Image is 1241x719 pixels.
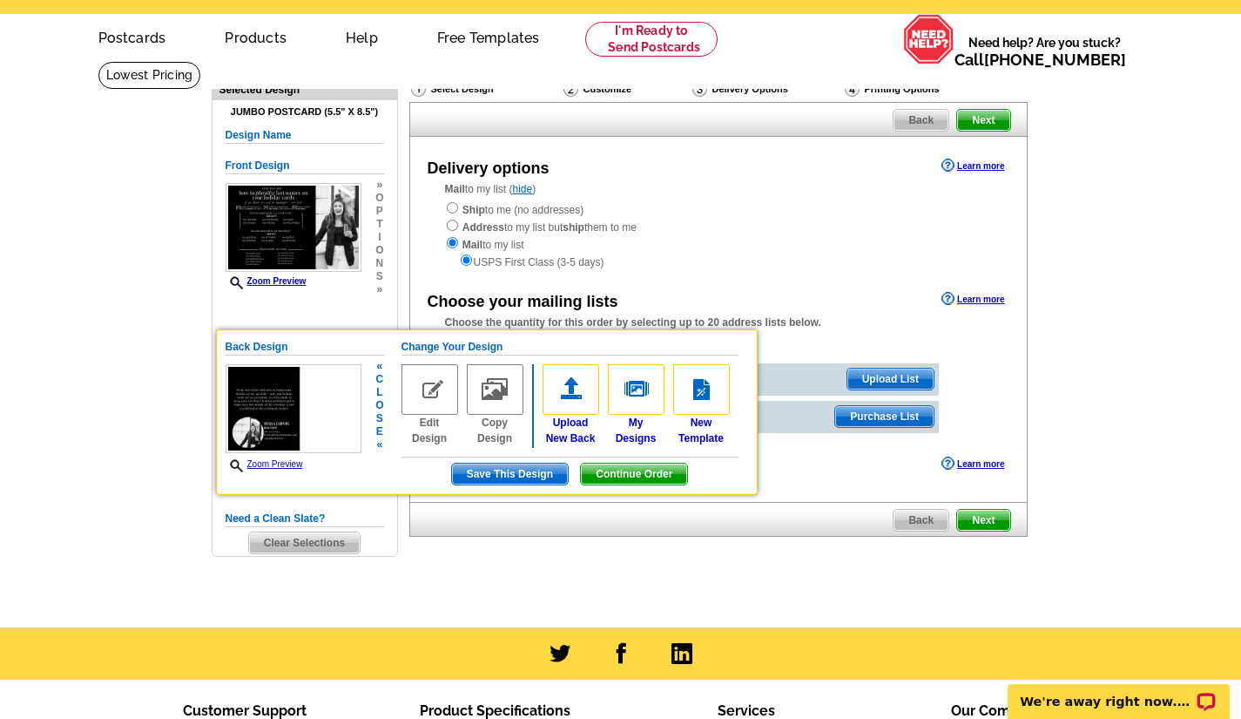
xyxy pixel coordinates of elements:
div: to me (no addresses) to my list but them to me to my list [445,200,992,270]
img: my-designs.gif [608,364,664,415]
h5: Front Design [226,158,384,174]
div: Printing Options [843,80,998,98]
span: Our Company [951,702,1043,719]
span: Next [957,110,1009,131]
strong: Address [462,221,504,234]
a: Edit Design [401,364,458,446]
strong: ship [563,221,584,234]
div: USPS First Class (3-5 days) [445,253,992,270]
img: small-thumb.jpg [226,183,361,273]
div: Selected Design [212,81,397,98]
span: Next [957,510,1009,531]
strong: Choose the quantity for this order by selecting up to 20 address lists below. [445,316,821,329]
a: Products [197,16,314,57]
h5: Need a Clean Slate? [226,511,384,527]
span: « [375,438,383,451]
a: Postcards [71,16,194,57]
div: Select Design [409,80,562,102]
a: Back [893,109,949,132]
span: l [375,386,383,399]
a: Back [893,509,949,532]
img: help [903,14,954,64]
span: Upload List [847,369,934,390]
span: s [375,412,383,425]
span: o [375,399,383,412]
a: Learn more [941,292,1004,306]
span: Continue Order [581,464,687,485]
strong: Mail [462,239,482,251]
span: c [375,373,383,386]
div: Delivery Options [691,80,843,102]
a: NewTemplate [673,364,730,446]
h5: Design Name [226,127,384,144]
span: Product Specifications [420,702,570,719]
span: s [375,270,383,283]
span: p [375,205,383,218]
strong: Mail [445,183,465,195]
img: new-template.gif [673,364,730,415]
span: Back [894,510,948,531]
img: edit-design-no.gif [401,364,458,415]
span: Purchase List [835,406,934,427]
img: Delivery Options [692,81,707,97]
div: Customize [562,80,691,98]
a: hide [513,183,533,195]
img: copy-design-no.gif [467,364,523,415]
span: o [375,244,383,257]
span: n [375,257,383,270]
div: The minimum quantity for Jumbo Postcard (5.5" x 8.5")is 1. [410,315,1027,346]
a: UploadNew Back [543,364,599,446]
button: Continue Order [580,463,688,485]
span: « [375,360,383,373]
iframe: LiveChat chat widget [996,664,1241,719]
button: Save This Design [451,463,569,485]
span: Customer Support [183,702,307,719]
span: » [375,283,383,296]
span: Services [718,702,775,719]
span: Back [894,110,948,131]
a: [PHONE_NUMBER] [984,51,1126,69]
img: Customize [563,81,578,97]
a: Learn more [941,457,1004,471]
img: small-thumb.jpg [226,364,361,454]
span: e [375,425,383,438]
div: to my list ( ) [410,181,1027,270]
h4: Jumbo Postcard (5.5" x 8.5") [226,106,384,118]
a: Zoom Preview [226,459,303,469]
span: Need help? Are you stuck? [954,34,1135,69]
a: Help [318,16,406,57]
a: Free Templates [409,16,568,57]
div: Choose your mailing lists [428,290,618,314]
strong: Ship [462,204,485,216]
img: Printing Options & Summary [845,81,860,97]
a: Zoom Preview [226,276,307,286]
span: Clear Selections [249,532,360,553]
span: Call [954,51,1126,69]
a: MyDesigns [608,364,664,446]
span: t [375,218,383,231]
h5: Back Design [226,339,384,356]
a: Copy Design [467,364,523,446]
span: » [375,179,383,192]
img: upload-front.gif [543,364,599,415]
span: o [375,192,383,205]
span: i [375,231,383,244]
img: Select Design [411,81,426,97]
span: Save This Design [452,464,568,485]
a: Learn more [941,159,1004,173]
h5: Change Your Design [401,339,739,356]
div: Delivery options [428,157,550,180]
